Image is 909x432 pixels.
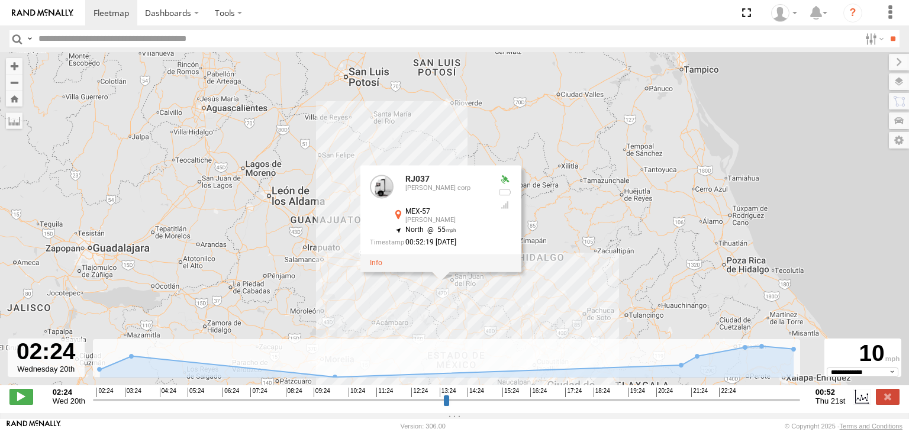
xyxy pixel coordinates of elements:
div: Version: 306.00 [401,423,446,430]
div: RJ037 [405,175,488,184]
div: 10 [826,340,900,367]
span: 04:24 [160,388,176,397]
span: 07:24 [250,388,267,397]
span: 55 [424,226,456,234]
span: 20:24 [656,388,673,397]
span: 13:24 [440,388,456,397]
label: Measure [6,112,22,129]
label: Search Query [25,30,34,47]
span: 17:24 [565,388,582,397]
span: 03:24 [125,388,141,397]
span: 05:24 [188,388,204,397]
label: Play/Stop [9,389,33,404]
div: MEX-57 [405,208,488,216]
strong: 02:24 [53,388,85,396]
span: 02:24 [96,388,113,397]
div: Valid GPS Fix [498,175,512,185]
span: 10:24 [349,388,365,397]
div: [PERSON_NAME] [405,217,488,224]
button: Zoom out [6,74,22,91]
div: © Copyright 2025 - [785,423,902,430]
button: Zoom in [6,58,22,74]
span: 22:24 [719,388,736,397]
a: Terms and Conditions [840,423,902,430]
i: ? [843,4,862,22]
span: 11:24 [376,388,393,397]
div: [PERSON_NAME] corp [405,185,488,192]
div: Last Event GSM Signal Strength [498,201,512,210]
span: 06:24 [223,388,239,397]
span: 18:24 [594,388,610,397]
a: View Asset Details [370,259,382,267]
label: Close [876,389,900,404]
img: rand-logo.svg [12,9,73,17]
span: 16:24 [530,388,547,397]
label: Map Settings [889,132,909,149]
strong: 00:52 [815,388,845,396]
span: 12:24 [411,388,428,397]
span: 15:24 [502,388,519,397]
button: Zoom Home [6,91,22,107]
span: Wed 20th Aug 2025 [53,396,85,405]
span: 08:24 [286,388,302,397]
div: Date/time of location update [370,239,488,247]
span: 19:24 [628,388,645,397]
div: syfan corp [767,4,801,22]
span: 14:24 [468,388,484,397]
label: Search Filter Options [860,30,886,47]
span: 09:24 [314,388,330,397]
a: Visit our Website [7,420,61,432]
div: No battery health information received from this device. [498,188,512,197]
span: Thu 21st Aug 2025 [815,396,845,405]
span: North [405,226,424,234]
span: 21:24 [691,388,708,397]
